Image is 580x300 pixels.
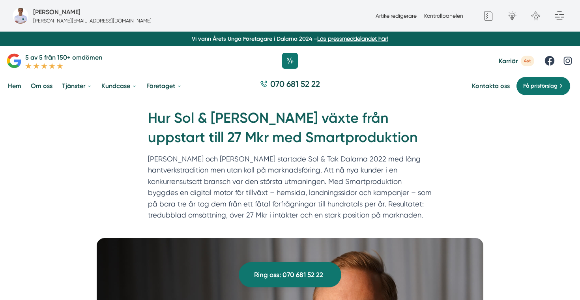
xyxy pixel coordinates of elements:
[33,7,80,17] h5: Administratör
[317,36,388,42] a: Läs pressmeddelandet här!
[13,8,28,24] img: foretagsbild-pa-smartproduktion-en-webbyraer-i-dalarnas-lan.png
[499,57,518,65] span: Karriär
[148,154,432,225] p: [PERSON_NAME] och [PERSON_NAME] startade Sol & Tak Dalarna 2022 med lång hantverkstradition men u...
[257,78,323,94] a: 070 681 52 22
[521,56,534,66] span: 4st
[145,76,183,96] a: Företaget
[25,52,102,62] p: 5 av 5 från 150+ omdömen
[239,262,341,287] a: Ring oss: 070 681 52 22
[33,17,152,24] p: [PERSON_NAME][EMAIL_ADDRESS][DOMAIN_NAME]
[523,82,558,90] span: Få prisförslag
[499,56,534,66] a: Karriär 4st
[60,76,94,96] a: Tjänster
[6,76,23,96] a: Hem
[270,78,320,90] span: 070 681 52 22
[376,13,417,19] a: Artikelredigerare
[3,35,577,43] p: Vi vann Årets Unga Företagare i Dalarna 2024 –
[29,76,54,96] a: Om oss
[472,82,510,90] a: Kontakta oss
[424,13,463,19] a: Kontrollpanelen
[100,76,138,96] a: Kundcase
[516,77,571,96] a: Få prisförslag
[254,270,323,280] span: Ring oss: 070 681 52 22
[148,109,432,153] h1: Hur Sol & [PERSON_NAME] växte från uppstart till 27 Mkr med Smartproduktion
